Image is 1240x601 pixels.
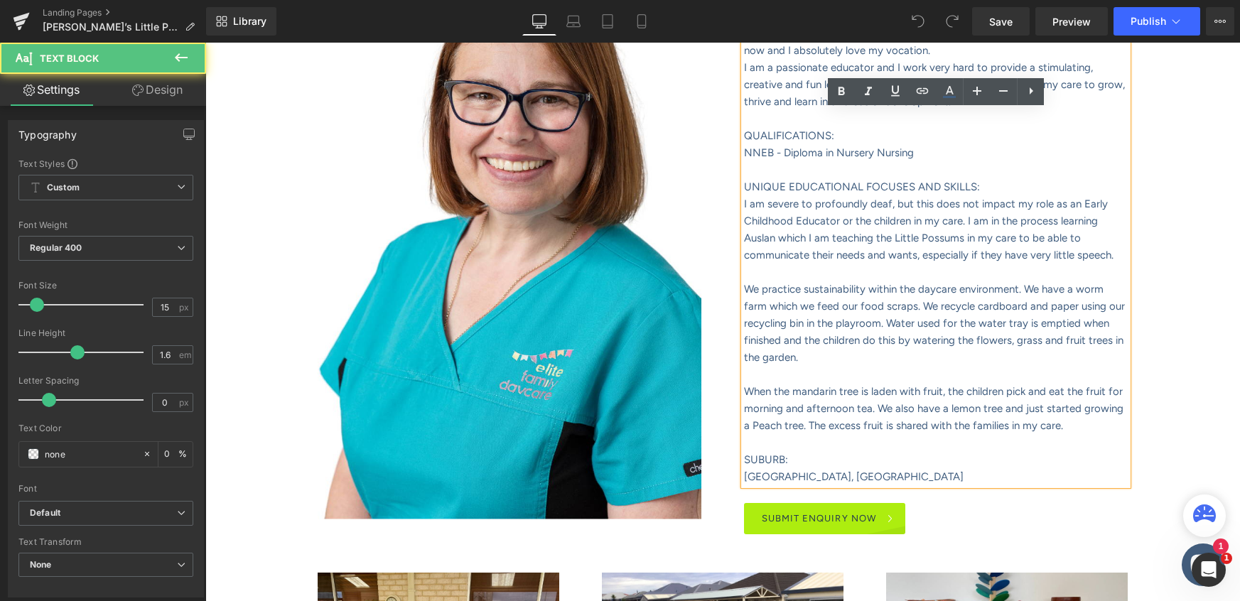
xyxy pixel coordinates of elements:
[1114,7,1200,36] button: Publish
[539,411,583,423] font: SUBURB:
[539,138,775,151] font: UNIQUE EDUCATIONAL FOCUSES AND SKILLS:
[539,342,918,389] font: When the mandarin tree is laden with fruit, the children pick and eat the fruit for morning and a...
[625,7,659,36] a: Mobile
[989,14,1013,29] span: Save
[904,7,932,36] button: Undo
[539,104,708,117] font: NNEB - Diploma in Nursery Nursing
[106,74,209,106] a: Design
[158,442,193,467] div: %
[539,87,629,99] font: QUALIFICATIONS:
[233,15,266,28] span: Library
[1131,16,1166,27] span: Publish
[539,18,920,65] font: I am a passionate educator and I work very hard to provide a stimulating, creative and fun learni...
[179,398,191,407] span: px
[40,53,99,64] span: Text Block
[18,220,193,230] div: Font Weight
[30,242,82,253] b: Regular 400
[1192,553,1226,587] iframe: Intercom live chat
[1221,553,1232,564] span: 1
[43,7,206,18] a: Landing Pages
[206,7,276,36] a: New Library
[539,155,908,219] font: I am severe to profoundly deaf, but this does not impact my role as an Early Childhood Educator o...
[179,303,191,312] span: px
[18,537,193,547] div: Text Transform
[18,423,193,433] div: Text Color
[539,460,700,492] a: SUBMIT ENQUIRY NOW
[591,7,625,36] a: Tablet
[30,559,52,570] b: None
[18,376,193,386] div: Letter Spacing
[938,7,966,36] button: Redo
[1035,7,1108,36] a: Preview
[18,281,193,291] div: Font Size
[47,182,80,194] b: Custom
[30,507,60,519] i: Default
[18,121,77,141] div: Typography
[522,7,556,36] a: Desktop
[972,501,1023,547] inbox-online-store-chat: Shopify online store chat
[1206,7,1234,36] button: More
[179,350,191,359] span: em
[18,484,193,494] div: Font
[556,7,591,36] a: Laptop
[43,21,179,33] span: [PERSON_NAME]’s Little Possums
[539,240,920,321] font: We practice sustainability within the daycare environment. We have a worm farm which we feed our ...
[556,460,671,492] span: SUBMIT ENQUIRY NOW
[45,446,136,462] input: Color
[1052,14,1091,29] span: Preview
[539,428,758,440] font: [GEOGRAPHIC_DATA], [GEOGRAPHIC_DATA]
[18,328,193,338] div: Line Height
[18,158,193,169] div: Text Styles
